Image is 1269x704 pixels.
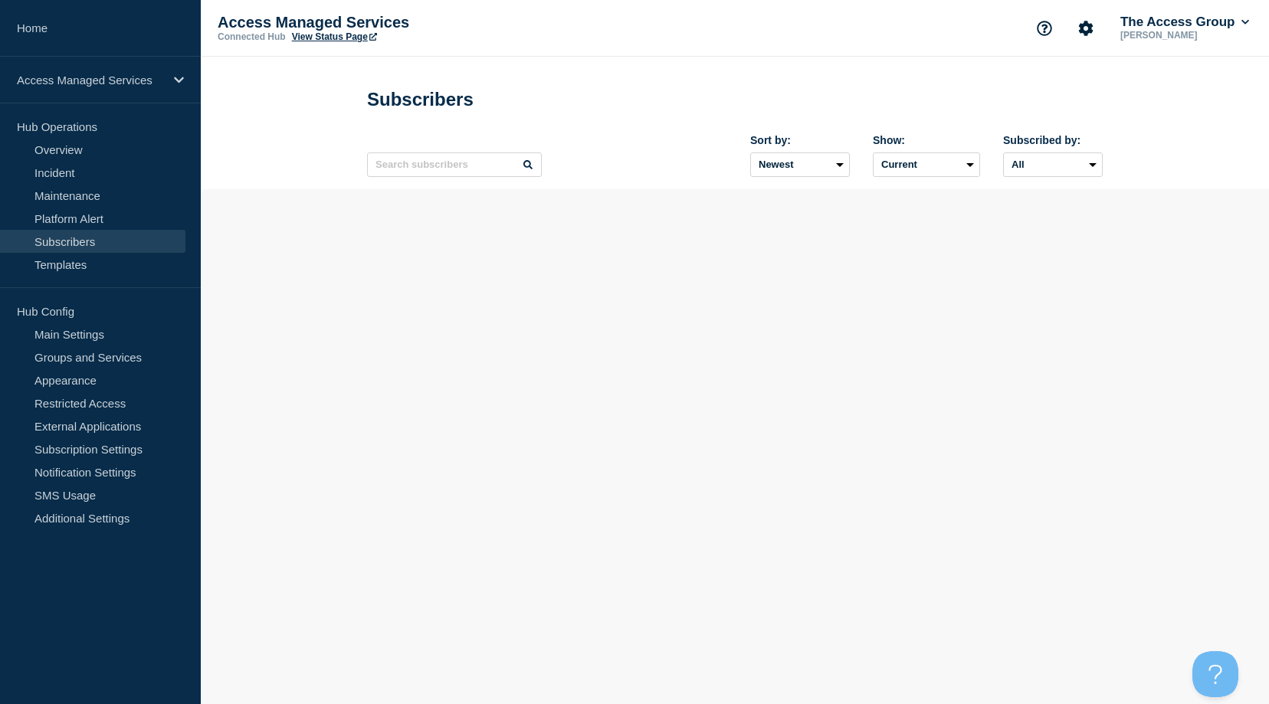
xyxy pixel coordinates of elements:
[218,31,286,42] p: Connected Hub
[367,89,474,110] h1: Subscribers
[1028,12,1061,44] button: Support
[873,134,980,146] div: Show:
[750,152,850,177] select: Sort by
[873,152,980,177] select: Deleted
[1070,12,1102,44] button: Account settings
[292,31,377,42] a: View Status Page
[1117,30,1252,41] p: [PERSON_NAME]
[218,14,524,31] p: Access Managed Services
[1003,152,1103,177] select: Subscribed by
[367,152,542,177] input: Search subscribers
[1117,15,1252,30] button: The Access Group
[1003,134,1103,146] div: Subscribed by:
[17,74,164,87] p: Access Managed Services
[1192,651,1238,697] iframe: Help Scout Beacon - Open
[750,134,850,146] div: Sort by:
